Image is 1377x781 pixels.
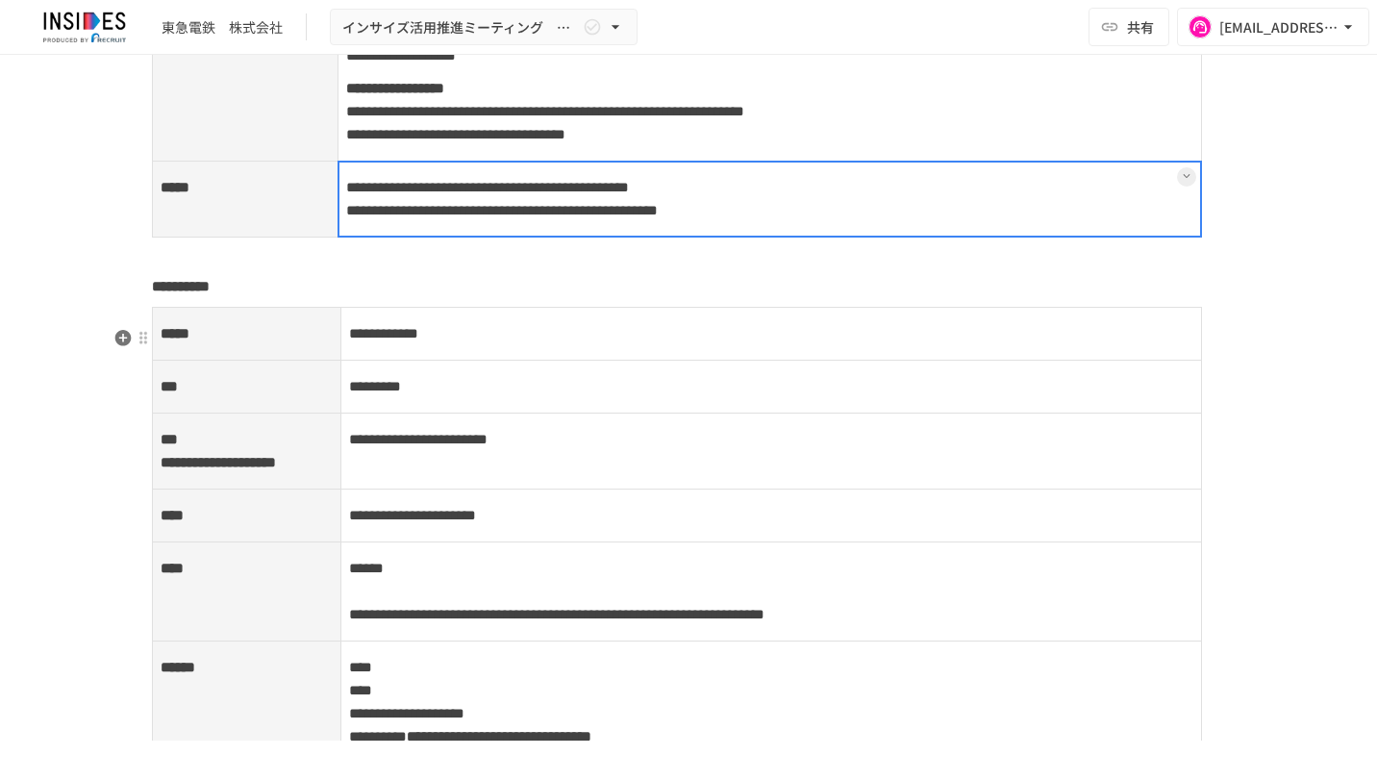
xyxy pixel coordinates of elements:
img: JmGSPSkPjKwBq77AtHmwC7bJguQHJlCRQfAXtnx4WuV [23,12,146,42]
button: 共有 [1089,8,1169,46]
button: [EMAIL_ADDRESS][DOMAIN_NAME] [1177,8,1369,46]
div: 東急電鉄 株式会社 [162,17,283,38]
button: インサイズ活用推進ミーティング ～1回目～ [330,9,638,46]
span: インサイズ活用推進ミーティング ～1回目～ [342,15,579,39]
span: 共有 [1127,16,1154,38]
div: [EMAIL_ADDRESS][DOMAIN_NAME] [1219,15,1339,39]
